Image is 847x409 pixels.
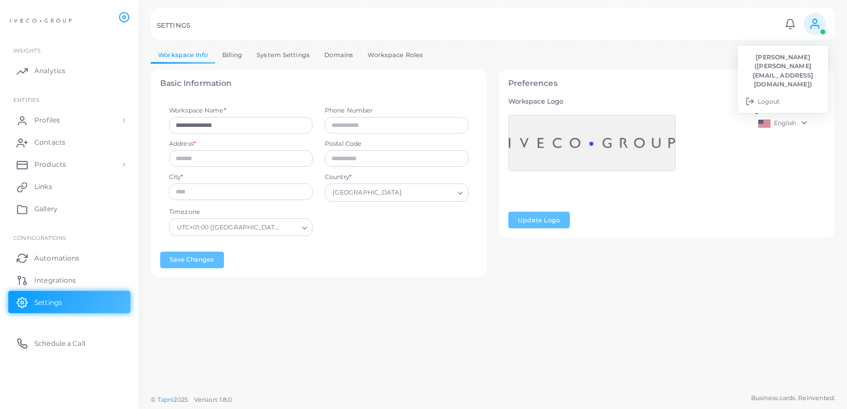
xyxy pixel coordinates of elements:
a: Profiles [8,109,130,131]
label: Country [325,173,351,182]
span: [GEOGRAPHIC_DATA] [331,187,403,199]
a: Automations [8,247,130,269]
a: Integrations [8,269,130,291]
span: Automations [34,253,79,263]
span: Links [34,182,52,192]
a: Workspace Info [151,47,215,63]
label: Timezone [169,208,200,217]
span: Logout [758,97,780,106]
img: logo [10,11,72,31]
span: English [774,119,797,127]
span: Configurations [13,234,66,241]
h4: Preferences [508,79,826,88]
a: Contacts [8,131,130,154]
h5: Workspace Logo [508,98,743,105]
span: Integrations [34,275,76,285]
a: English [756,117,826,130]
input: Search for option [404,187,453,199]
span: UTC+01:00 ([GEOGRAPHIC_DATA], [GEOGRAPHIC_DATA], [GEOGRAPHIC_DATA], [GEOGRAPHIC_DATA], War... [177,222,282,233]
h5: SETTINGS [157,22,190,29]
label: Postal Code [325,140,468,149]
input: Search for option [285,221,298,233]
div: Search for option [169,218,313,236]
span: Products [34,160,66,170]
a: Links [8,176,130,198]
label: Workspace Name [169,106,226,115]
span: Settings [34,298,62,308]
span: © [151,395,232,405]
a: Analytics [8,60,130,82]
span: 2025 [174,395,187,405]
div: Search for option [325,183,468,201]
a: Domains [317,47,360,63]
a: Gallery [8,198,130,220]
a: Tapni [157,396,174,403]
a: Products [8,154,130,176]
span: Gallery [34,204,58,214]
span: ENTITIES [13,96,39,103]
button: Update Logo [508,212,570,228]
a: Schedule a Call [8,332,130,354]
a: Workspace Roles [360,47,430,63]
label: City [169,173,183,182]
label: Phone Number [325,106,468,115]
span: Contacts [34,137,65,147]
button: Save Changes [160,252,224,268]
a: Billing [215,47,249,63]
img: en [758,120,771,127]
span: Analytics [34,66,65,76]
span: Profiles [34,115,60,125]
h4: Basic Information [160,79,478,88]
a: System Settings [249,47,317,63]
span: Business cards. Reinvented. [751,393,835,403]
span: INSIGHTS [13,47,40,54]
span: Version: 1.8.0 [194,396,232,403]
label: Address [169,140,196,149]
a: Settings [8,291,130,313]
span: Schedule a Call [34,339,85,349]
